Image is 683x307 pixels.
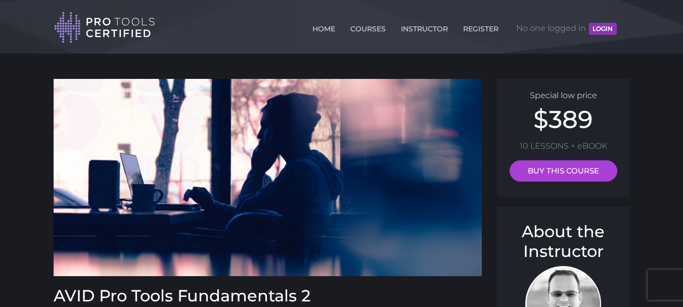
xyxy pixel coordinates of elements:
a: COURSES [348,19,388,35]
span: No one logged in [516,13,616,43]
a: BUY THIS COURSE [510,160,617,182]
a: REGISTER [461,19,501,35]
h3: About the Instructor [507,222,620,261]
img: Fundamentals 2 Course [54,79,482,276]
a: HOME [310,19,338,35]
span: Special low price [530,91,597,100]
button: LOGIN [589,23,616,35]
p: 10 LESSONS + eBOOK [507,140,620,153]
h2: $389 [507,107,620,131]
h3: AVID Pro Tools Fundamentals 2 [54,286,482,305]
img: Pro Tools Certified Logo [54,11,155,44]
a: INSTRUCTOR [398,19,450,35]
